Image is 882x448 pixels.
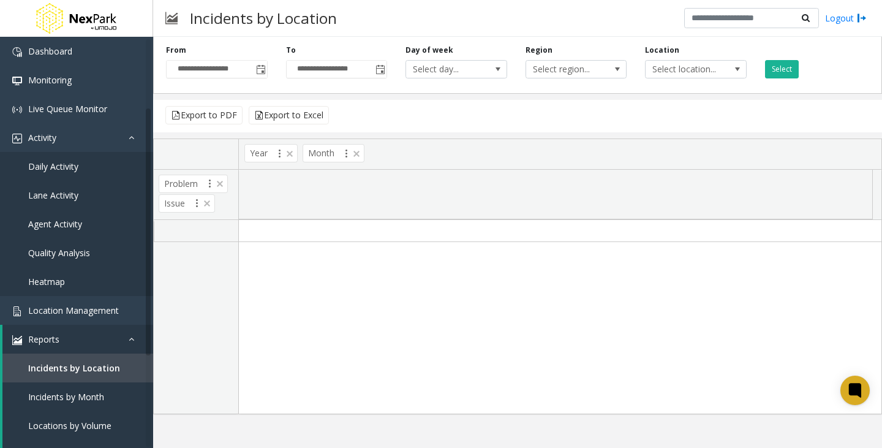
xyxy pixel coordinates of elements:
img: 'icon' [12,105,22,115]
img: 'icon' [12,47,22,57]
span: Agent Activity [28,218,82,230]
img: 'icon' [12,76,22,86]
span: Dashboard [28,45,72,57]
img: pageIcon [165,3,178,33]
span: Daily Activity [28,161,78,172]
span: Lane Activity [28,189,78,201]
span: Select region... [526,61,606,78]
label: Region [526,45,552,56]
span: Location Management [28,305,119,316]
span: Monitoring [28,74,72,86]
span: Activity [28,132,56,143]
span: Toggle popup [254,61,267,78]
img: 'icon' [12,306,22,316]
span: Select day... [406,61,486,78]
span: Problem [159,175,228,193]
a: Incidents by Month [2,382,153,411]
a: Logout [825,12,867,25]
span: Select location... [646,61,726,78]
button: Select [765,60,799,78]
label: Day of week [405,45,453,56]
span: Quality Analysis [28,247,90,259]
span: Issue [159,194,215,213]
a: Reports [2,325,153,354]
span: Heatmap [28,276,65,287]
label: From [166,45,186,56]
h3: Incidents by Location [184,3,343,33]
span: Reports [28,333,59,345]
img: 'icon' [12,134,22,143]
span: Live Queue Monitor [28,103,107,115]
a: Incidents by Location [2,354,153,382]
img: 'icon' [12,335,22,345]
img: logout [857,12,867,25]
button: Export to PDF [165,106,243,124]
span: Year [244,144,298,162]
span: Incidents by Month [28,391,104,403]
button: Export to Excel [249,106,329,124]
span: Toggle popup [373,61,386,78]
span: Month [303,144,364,162]
span: Locations by Volume [28,420,111,431]
label: To [286,45,296,56]
span: Incidents by Location [28,362,120,374]
a: Locations by Volume [2,411,153,440]
label: Location [645,45,679,56]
